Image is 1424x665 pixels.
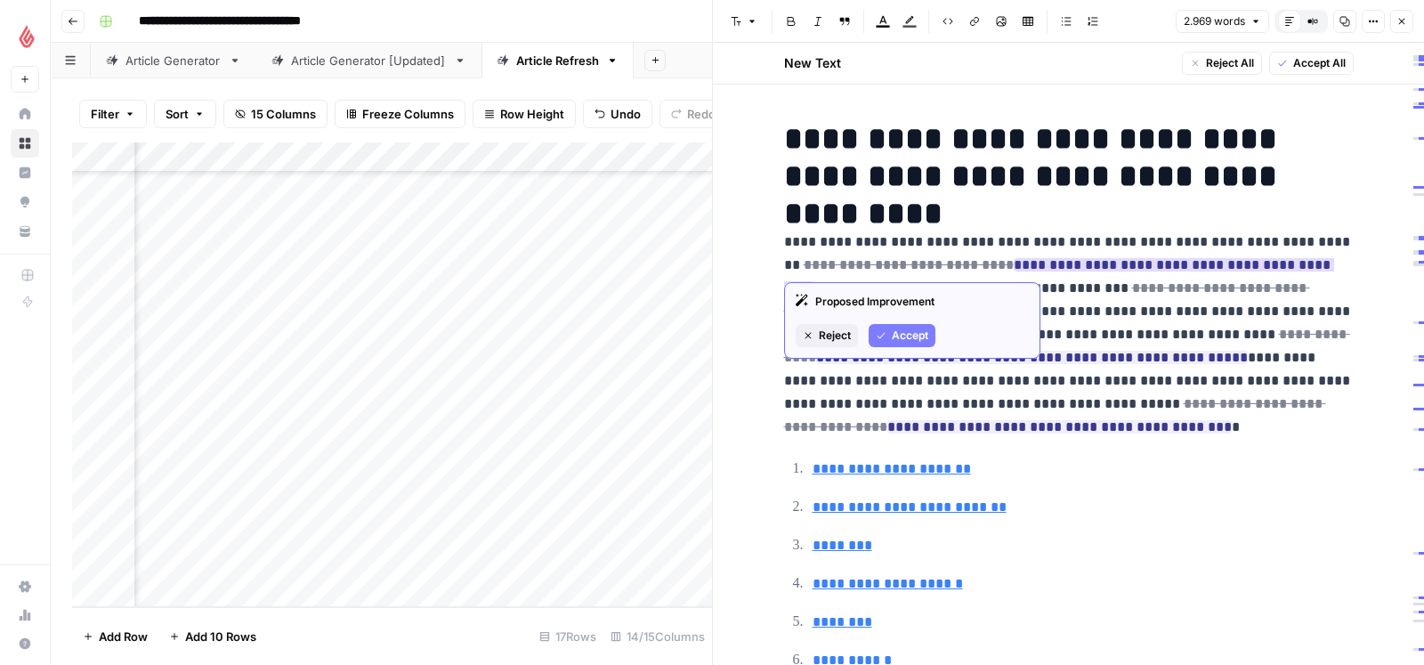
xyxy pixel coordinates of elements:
[611,105,641,123] span: Undo
[796,294,1029,310] div: Proposed Improvement
[11,601,39,629] a: Usage
[869,324,935,347] button: Accept
[1293,55,1346,71] span: Accept All
[1206,55,1254,71] span: Reject All
[154,100,216,128] button: Sort
[91,105,119,123] span: Filter
[11,572,39,601] a: Settings
[11,14,39,59] button: Workspace: Lightspeed
[784,54,841,72] h2: New Text
[1269,52,1354,75] button: Accept All
[532,622,603,651] div: 17 Rows
[335,100,465,128] button: Freeze Columns
[91,43,256,78] a: Article Generator
[11,188,39,216] a: Opportunities
[11,158,39,187] a: Insights
[11,100,39,128] a: Home
[166,105,189,123] span: Sort
[603,622,712,651] div: 14/15 Columns
[223,100,328,128] button: 15 Columns
[99,628,148,645] span: Add Row
[892,328,928,344] span: Accept
[11,629,39,658] button: Help + Support
[79,100,147,128] button: Filter
[291,52,447,69] div: Article Generator [Updated]
[500,105,564,123] span: Row Height
[583,100,652,128] button: Undo
[256,43,481,78] a: Article Generator [Updated]
[1184,13,1245,29] span: 2.969 words
[473,100,576,128] button: Row Height
[819,328,851,344] span: Reject
[481,43,634,78] a: Article Refresh
[251,105,316,123] span: 15 Columns
[125,52,222,69] div: Article Generator
[185,628,256,645] span: Add 10 Rows
[72,622,158,651] button: Add Row
[659,100,727,128] button: Redo
[158,622,267,651] button: Add 10 Rows
[11,20,43,53] img: Lightspeed Logo
[1176,10,1269,33] button: 2.969 words
[11,217,39,246] a: Your Data
[1182,52,1262,75] button: Reject All
[516,52,599,69] div: Article Refresh
[687,105,716,123] span: Redo
[11,129,39,158] a: Browse
[796,324,858,347] button: Reject
[362,105,454,123] span: Freeze Columns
